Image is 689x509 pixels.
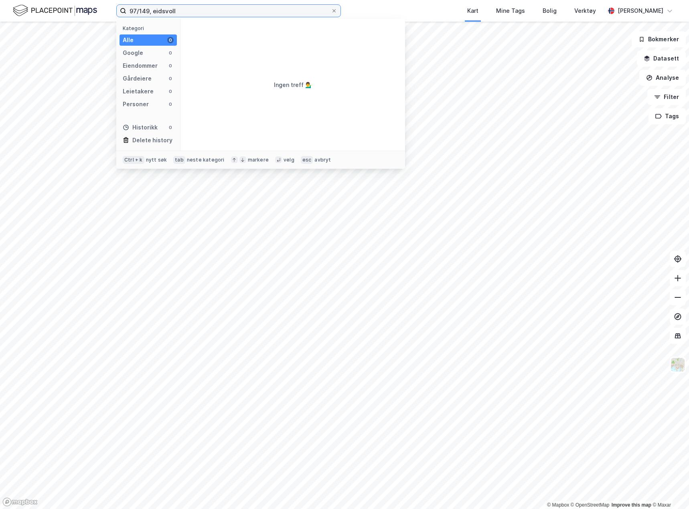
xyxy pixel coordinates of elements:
[123,35,134,45] div: Alle
[123,99,149,109] div: Personer
[467,6,478,16] div: Kart
[167,50,174,56] div: 0
[173,156,185,164] div: tab
[314,157,331,163] div: avbryt
[167,101,174,107] div: 0
[496,6,525,16] div: Mine Tags
[123,156,144,164] div: Ctrl + k
[2,497,38,507] a: Mapbox homepage
[167,63,174,69] div: 0
[167,124,174,131] div: 0
[123,87,154,96] div: Leietakere
[649,471,689,509] div: Kontrollprogram for chat
[301,156,313,164] div: esc
[123,48,143,58] div: Google
[123,123,158,132] div: Historikk
[167,37,174,43] div: 0
[126,5,331,17] input: Søk på adresse, matrikkel, gårdeiere, leietakere eller personer
[647,89,686,105] button: Filter
[543,6,557,16] div: Bolig
[167,88,174,95] div: 0
[547,502,569,508] a: Mapbox
[632,31,686,47] button: Bokmerker
[167,75,174,82] div: 0
[146,157,167,163] div: nytt søk
[274,80,312,90] div: Ingen treff 💁‍♂️
[618,6,663,16] div: [PERSON_NAME]
[284,157,294,163] div: velg
[13,4,97,18] img: logo.f888ab2527a4732fd821a326f86c7f29.svg
[123,74,152,83] div: Gårdeiere
[123,25,177,31] div: Kategori
[639,70,686,86] button: Analyse
[123,61,158,71] div: Eiendommer
[248,157,269,163] div: markere
[670,357,685,372] img: Z
[187,157,225,163] div: neste kategori
[574,6,596,16] div: Verktøy
[637,50,686,67] button: Datasett
[132,135,172,145] div: Delete history
[648,108,686,124] button: Tags
[612,502,651,508] a: Improve this map
[649,471,689,509] iframe: Chat Widget
[571,502,610,508] a: OpenStreetMap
